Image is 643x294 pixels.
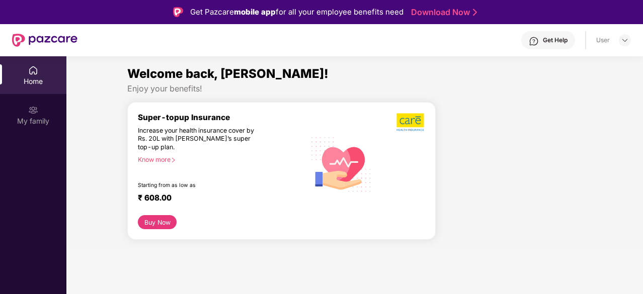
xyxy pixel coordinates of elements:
[543,36,568,44] div: Get Help
[173,7,183,17] img: Logo
[596,36,610,44] div: User
[529,36,539,46] img: svg+xml;base64,PHN2ZyBpZD0iSGVscC0zMngzMiIgeG1sbnM9Imh0dHA6Ly93d3cudzMub3JnLzIwMDAvc3ZnIiB3aWR0aD...
[171,157,176,163] span: right
[138,193,295,205] div: ₹ 608.00
[305,127,377,200] img: svg+xml;base64,PHN2ZyB4bWxucz0iaHR0cDovL3d3dy53My5vcmcvMjAwMC9zdmciIHhtbG5zOnhsaW5rPSJodHRwOi8vd3...
[28,105,38,115] img: svg+xml;base64,PHN2ZyB3aWR0aD0iMjAiIGhlaWdodD0iMjAiIHZpZXdCb3g9IjAgMCAyMCAyMCIgZmlsbD0ibm9uZSIgeG...
[621,36,629,44] img: svg+xml;base64,PHN2ZyBpZD0iRHJvcGRvd24tMzJ4MzIiIHhtbG5zPSJodHRwOi8vd3d3LnczLm9yZy8yMDAwL3N2ZyIgd2...
[234,7,276,17] strong: mobile app
[138,113,305,122] div: Super-topup Insurance
[28,65,38,75] img: svg+xml;base64,PHN2ZyBpZD0iSG9tZSIgeG1sbnM9Imh0dHA6Ly93d3cudzMub3JnLzIwMDAvc3ZnIiB3aWR0aD0iMjAiIG...
[138,127,262,152] div: Increase your health insurance cover by Rs. 20L with [PERSON_NAME]’s super top-up plan.
[473,7,477,18] img: Stroke
[12,34,77,47] img: New Pazcare Logo
[138,215,177,229] button: Buy Now
[396,113,425,132] img: b5dec4f62d2307b9de63beb79f102df3.png
[138,182,263,189] div: Starting from as low as
[411,7,474,18] a: Download Now
[127,66,329,81] span: Welcome back, [PERSON_NAME]!
[127,83,582,94] div: Enjoy your benefits!
[190,6,404,18] div: Get Pazcare for all your employee benefits need
[138,156,299,163] div: Know more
